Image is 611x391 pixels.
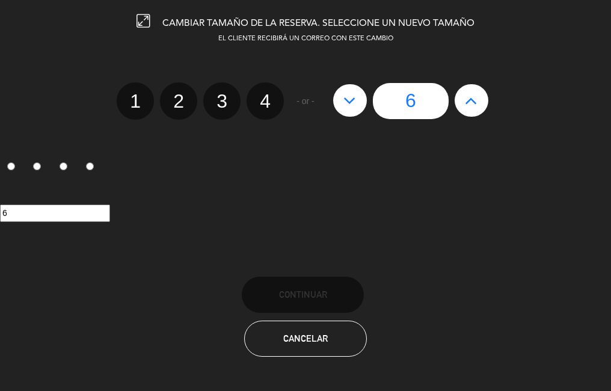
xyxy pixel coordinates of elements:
label: 2 [160,82,197,120]
label: 3 [53,158,79,178]
input: 4 [86,162,94,170]
label: 1 [117,82,154,120]
input: 3 [60,162,67,170]
label: 2 [26,158,53,178]
button: Cancelar [244,321,366,357]
label: 4 [247,82,284,120]
span: EL CLIENTE RECIBIRÁ UN CORREO CON ESTE CAMBIO [218,35,393,42]
span: - or - [296,94,315,108]
label: 3 [203,82,241,120]
input: 1 [7,162,15,170]
input: 2 [33,162,41,170]
span: Continuar [279,289,327,300]
label: 4 [79,158,105,178]
button: Continuar [242,277,364,313]
span: Cancelar [283,333,328,343]
span: CAMBIAR TAMAÑO DE LA RESERVA. SELECCIONE UN NUEVO TAMAÑO [162,19,474,28]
